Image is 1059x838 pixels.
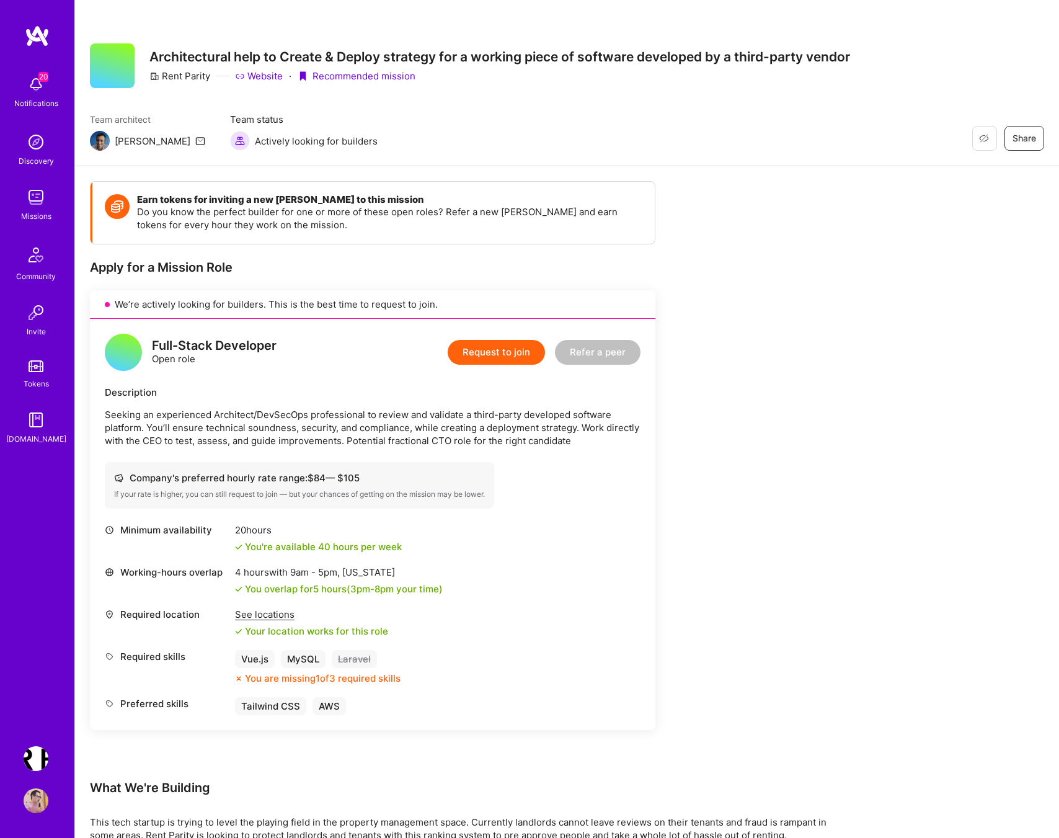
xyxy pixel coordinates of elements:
[20,746,51,771] a: Terr.ai: Building an Innovative Real Estate Platform
[105,194,130,219] img: Token icon
[105,650,229,663] div: Required skills
[24,377,49,390] div: Tokens
[1004,126,1044,151] button: Share
[105,699,114,708] i: icon Tag
[298,71,308,81] i: icon PurpleRibbon
[90,113,205,126] span: Team architect
[24,72,48,97] img: bell
[235,524,402,537] div: 20 hours
[105,652,114,661] i: icon Tag
[114,473,123,483] i: icon Cash
[245,672,401,685] div: You are missing 1 of 3 required skills
[448,340,545,365] button: Request to join
[105,697,229,710] div: Preferred skills
[235,540,402,553] div: You're available 40 hours per week
[288,566,342,578] span: 9am - 5pm ,
[114,489,485,499] div: If your rate is higher, you can still request to join — but your chances of getting on the missio...
[90,131,110,151] img: Team Architect
[235,625,388,638] div: Your location works for this role
[105,525,114,535] i: icon Clock
[115,135,190,148] div: [PERSON_NAME]
[105,568,114,577] i: icon World
[152,339,277,365] div: Open role
[27,325,46,338] div: Invite
[235,650,275,668] div: Vue.js
[105,608,229,621] div: Required location
[25,25,50,47] img: logo
[289,69,291,82] div: ·
[105,610,114,619] i: icon Location
[149,49,850,65] h3: Architectural help to Create & Deploy strategy for a working piece of software developed by a thi...
[555,340,640,365] button: Refer a peer
[255,135,378,148] span: Actively looking for builders
[235,69,283,82] a: Website
[195,136,205,146] i: icon Mail
[1012,132,1036,145] span: Share
[152,339,277,352] div: Full-Stack Developer
[38,72,48,82] span: 20
[281,650,326,668] div: MySQL
[90,259,655,275] div: Apply for a Mission Role
[24,746,48,771] img: Terr.ai: Building an Innovative Real Estate Platform
[245,582,443,595] div: You overlap for 5 hours ( your time)
[90,290,655,319] div: We’re actively looking for builders. This is the best time to request to join.
[230,113,378,126] span: Team status
[20,788,51,813] a: User Avatar
[332,650,377,668] div: Laravel
[14,97,58,110] div: Notifications
[16,270,56,283] div: Community
[6,432,66,445] div: [DOMAIN_NAME]
[24,130,48,154] img: discovery
[105,566,229,579] div: Working-hours overlap
[235,608,388,621] div: See locations
[21,210,51,223] div: Missions
[137,205,642,231] p: Do you know the perfect builder for one or more of these open roles? Refer a new [PERSON_NAME] an...
[298,69,415,82] div: Recommended mission
[114,471,485,484] div: Company's preferred hourly rate range: $ 84 — $ 105
[235,697,306,715] div: Tailwind CSS
[21,240,51,270] img: Community
[149,69,210,82] div: Rent Parity
[24,300,48,325] img: Invite
[105,524,229,537] div: Minimum availability
[235,628,242,635] i: icon Check
[90,780,834,796] div: What We're Building
[312,697,346,715] div: AWS
[137,194,642,205] h4: Earn tokens for inviting a new [PERSON_NAME] to this mission
[24,408,48,432] img: guide book
[235,675,242,682] i: icon CloseOrange
[979,133,989,143] i: icon EyeClosed
[24,788,48,813] img: User Avatar
[19,154,54,167] div: Discovery
[29,360,43,372] img: tokens
[105,386,640,399] div: Description
[235,586,242,593] i: icon Check
[230,131,250,151] img: Actively looking for builders
[24,185,48,210] img: teamwork
[105,408,640,447] p: Seeking an experienced Architect/DevSecOps professional to review and validate a third-party deve...
[235,543,242,551] i: icon Check
[149,71,159,81] i: icon CompanyGray
[350,583,394,595] span: 3pm - 8pm
[235,566,443,579] div: 4 hours with [US_STATE]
